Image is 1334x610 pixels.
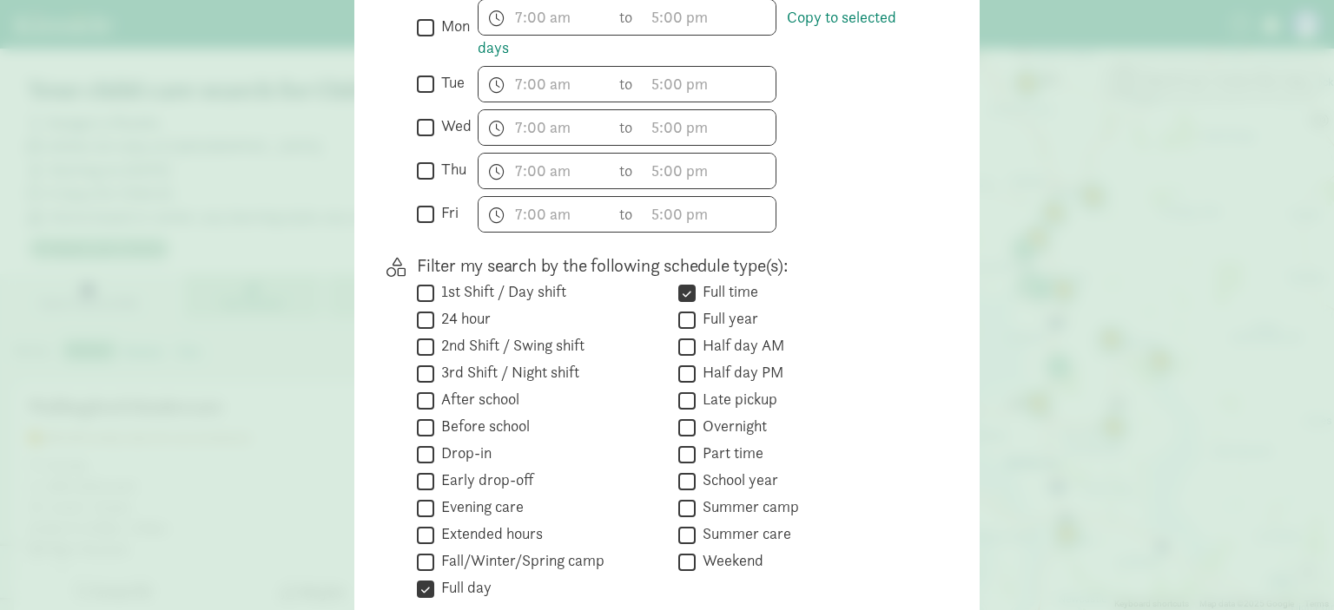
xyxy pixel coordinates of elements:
span: to [619,72,635,95]
label: Evening care [434,496,524,517]
label: mon [434,16,470,36]
input: 7:00 am [479,110,611,145]
label: Full time [696,281,758,302]
label: Extended hours [434,523,543,544]
label: Summer care [696,523,791,544]
label: wed [434,115,472,136]
label: fri [434,202,459,223]
label: Overnight [696,416,767,436]
label: tue [434,72,465,93]
input: 5:00 pm [644,110,776,145]
span: to [619,202,635,226]
input: 7:00 am [479,197,611,232]
span: to [619,5,635,29]
label: Summer camp [696,496,799,517]
a: Copy to selected days [478,7,896,57]
label: School year [696,469,778,490]
label: Full day [434,577,492,598]
label: Weekend [696,550,763,571]
label: Drop-in [434,443,492,463]
label: Early drop-off [434,469,533,490]
label: Half day PM [696,362,783,383]
label: thu [434,159,466,180]
label: Fall/Winter/Spring camp [434,550,604,571]
span: to [619,159,635,182]
input: 7:00 am [479,67,611,102]
label: 24 hour [434,308,491,329]
input: 5:00 pm [644,154,776,188]
p: Filter my search by the following schedule type(s): [417,253,924,278]
input: 7:00 am [479,154,611,188]
label: Half day AM [696,335,784,356]
label: 2nd Shift / Swing shift [434,335,584,356]
input: 5:00 pm [644,197,776,232]
label: After school [434,389,519,410]
label: Before school [434,416,530,436]
label: Full year [696,308,758,329]
label: Part time [696,443,763,463]
label: Late pickup [696,389,777,410]
label: 3rd Shift / Night shift [434,362,579,383]
span: to [619,115,635,139]
input: 5:00 pm [644,67,776,102]
label: 1st Shift / Day shift [434,281,566,302]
